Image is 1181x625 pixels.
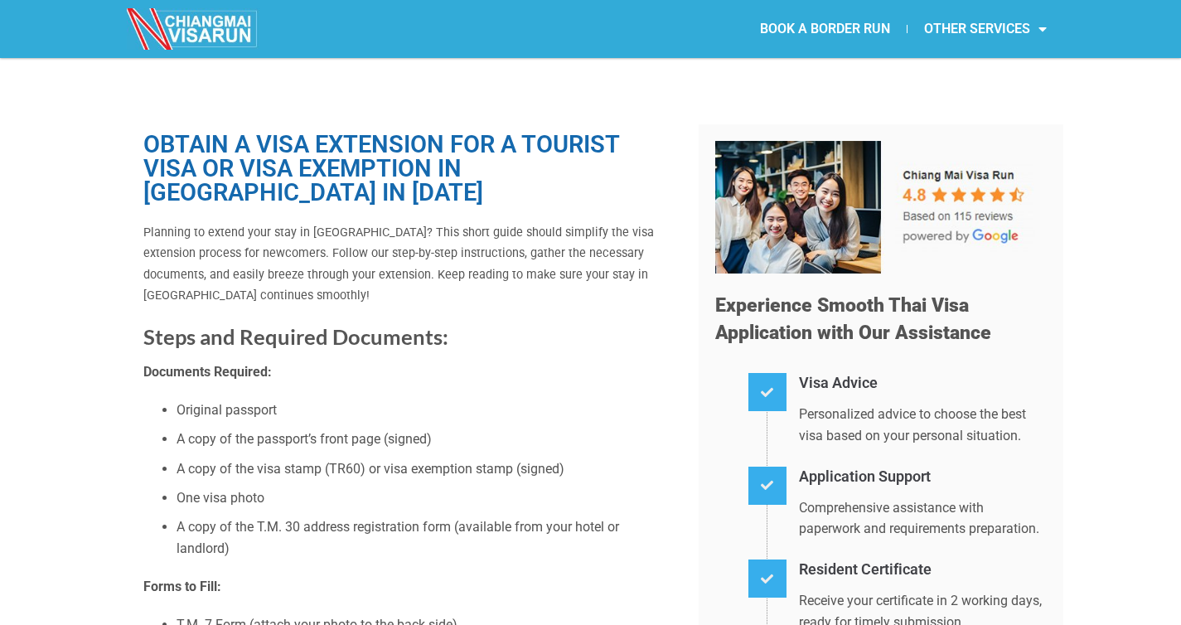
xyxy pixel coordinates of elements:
h4: Application Support [799,465,1047,489]
h2: Steps and Required Documents: [143,323,674,351]
a: OTHER SERVICES [908,10,1063,48]
h1: Obtain a Visa Extension for a Tourist Visa or Visa Exemption in [GEOGRAPHIC_DATA] in [DATE] [143,133,674,205]
li: A copy of the visa stamp (TR60) or visa exemption stamp (signed) [177,458,674,480]
li: A copy of the T.M. 30 address registration form (available from your hotel or landlord) [177,516,674,559]
li: A copy of the passport’s front page (signed) [177,429,674,450]
li: One visa photo [177,487,674,509]
h4: Resident Certificate [799,558,1047,582]
nav: Menu [591,10,1063,48]
a: BOOK A BORDER RUN [743,10,907,48]
li: Original passport [177,400,674,421]
strong: Documents Required: [143,364,272,380]
span: Experience Smooth Thai Visa Application with Our Assistance [715,294,991,345]
strong: Forms to Fill: [143,579,221,594]
span: Planning to extend your stay in [GEOGRAPHIC_DATA]? This short guide should simplify the visa exte... [143,225,654,303]
h4: Visa Advice [799,371,1047,395]
p: Comprehensive assistance with paperwork and requirements preparation. [799,497,1047,540]
p: Personalized advice to choose the best visa based on your personal situation. [799,404,1047,446]
img: Our 5-star team [715,141,1047,274]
